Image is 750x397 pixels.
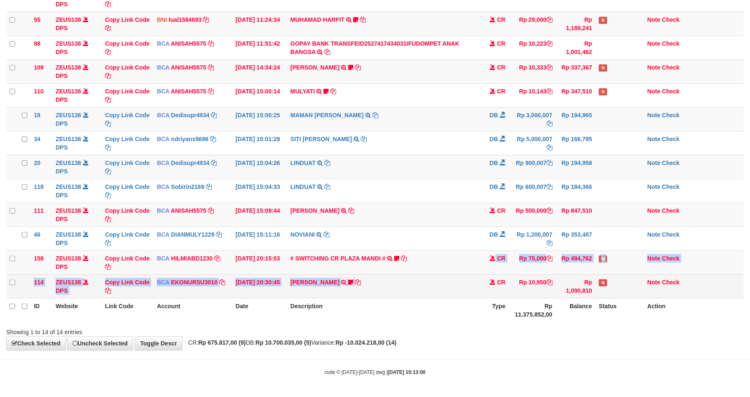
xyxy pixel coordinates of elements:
a: lual1584693 [169,16,202,23]
a: Check [662,160,680,166]
td: [DATE] 11:24:34 [232,12,287,36]
td: DPS [52,59,102,83]
td: DPS [52,227,102,250]
span: CR: DB: Variance: [184,339,397,346]
td: Rp 10,950 [509,274,556,298]
strong: [DATE] 15:13:00 [388,369,426,375]
span: BCA [157,231,170,238]
span: BCA [157,40,170,47]
span: 111 [34,207,44,214]
a: Copy MAMAN AGUSTIAN to clipboard [372,112,378,119]
a: [PERSON_NAME] [290,207,339,214]
td: [DATE] 15:00:25 [232,107,287,131]
span: 55 [34,16,41,23]
a: Copy Rp 10,950 to clipboard [547,279,552,286]
span: BCA [157,207,170,214]
a: SITI [PERSON_NAME] [290,136,352,142]
td: DPS [52,36,102,59]
a: ZEUS138 [56,16,81,23]
a: Copy Link Code [105,255,150,270]
span: CR [497,255,506,262]
a: LINDUAT [290,160,316,166]
a: Copy Dedisupr4934 to clipboard [211,112,217,119]
span: BCA [157,255,170,262]
td: [DATE] 15:11:16 [232,227,287,250]
a: Copy Link Code [105,88,150,103]
span: 158 [34,255,44,262]
td: Rp 353,487 [556,227,596,250]
a: Copy ANISAH5575 to clipboard [208,207,214,214]
td: [DATE] 11:51:42 [232,36,287,59]
th: Link Code [102,298,154,322]
td: DPS [52,203,102,227]
a: HILMIABD1230 [171,255,213,262]
a: Copy Link Code [105,207,150,222]
a: Copy LINDUAT to clipboard [324,183,330,190]
span: 114 [34,279,44,286]
td: [DATE] 15:04:26 [232,155,287,179]
th: Website [52,298,102,322]
span: CR [497,279,506,286]
a: ZEUS138 [56,112,81,119]
a: Copy DIANMULY1229 to clipboard [216,231,222,238]
a: ZEUS138 [56,136,81,142]
a: Check Selected [6,336,66,351]
td: DPS [52,83,102,107]
a: Check [662,64,680,71]
span: BCA [157,64,170,71]
strong: Rp 675.817,00 (9) [198,339,246,346]
a: Copy Rp 29,000 to clipboard [547,16,552,23]
a: Note [647,207,660,214]
a: Note [647,160,660,166]
a: Note [647,231,660,238]
a: Note [647,40,660,47]
a: Copy EKONURSU3010 to clipboard [219,279,225,286]
td: DPS [52,155,102,179]
a: Dedisupr4934 [171,160,210,166]
span: DB [490,112,498,119]
a: Copy Rp 75,000 to clipboard [547,255,552,262]
span: 88 [34,40,41,47]
span: CR [497,88,506,95]
a: Copy Rp 3,000,007 to clipboard [547,120,552,127]
td: Rp 337,367 [556,59,596,83]
span: 109 [34,64,44,71]
td: DPS [52,12,102,36]
span: 118 [34,183,44,190]
td: DPS [52,179,102,203]
th: ID [31,298,52,322]
a: Copy AHMAD AGUSTI to clipboard [355,279,361,286]
a: [PERSON_NAME] [290,64,339,71]
a: Copy Link Code [105,64,150,79]
span: BCA [157,183,170,190]
th: Account [154,298,232,322]
a: ZEUS138 [56,40,81,47]
a: NOVIANI [290,231,315,238]
div: Showing 1 to 14 of 14 entries [6,325,306,336]
a: ANISAH5575 [171,64,206,71]
a: LINDUAT [290,183,316,190]
a: ZEUS138 [56,207,81,214]
a: Copy Sobirin2169 to clipboard [206,183,212,190]
a: ZEUS138 [56,279,81,286]
a: Copy HILMIABD1230 to clipboard [214,255,220,262]
span: BCA [157,112,170,119]
td: Rp 10,223 [509,36,556,59]
td: Rp 166,795 [556,131,596,155]
a: Dedisupr4934 [171,112,210,119]
a: Note [647,255,660,262]
span: CR [497,207,506,214]
a: Copy Link Code [105,16,150,31]
td: [DATE] 15:00:14 [232,83,287,107]
strong: Rp 10.700.035,00 (5) [256,339,311,346]
th: Balance [556,298,596,322]
a: Copy Rp 5,000,007 to clipboard [547,144,552,151]
a: Check [662,207,680,214]
a: Check [662,255,680,262]
a: Check [662,231,680,238]
a: Copy Rp 10,143 to clipboard [547,88,552,95]
td: [DATE] 14:34:24 [232,59,287,83]
td: Rp 3,000,007 [509,107,556,131]
a: [PERSON_NAME] [290,279,339,286]
a: Copy ndriyans9696 to clipboard [210,136,216,142]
